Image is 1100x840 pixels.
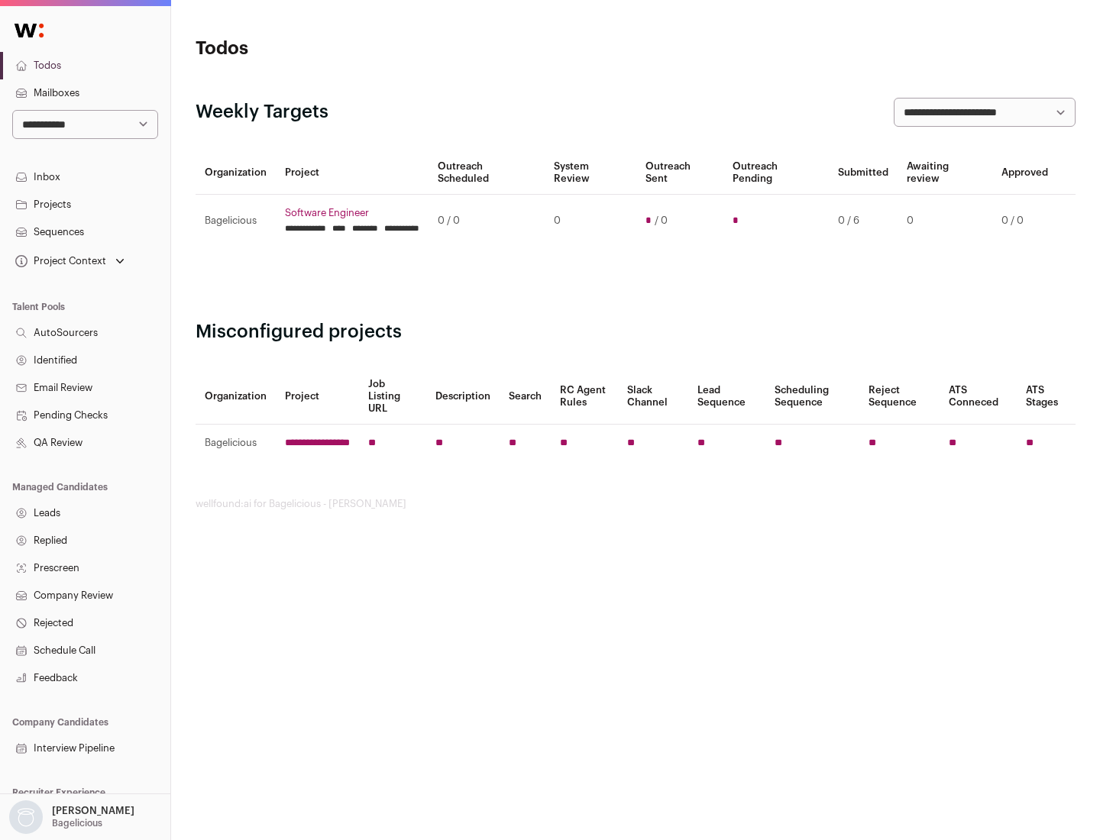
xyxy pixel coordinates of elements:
[500,369,551,425] th: Search
[898,151,992,195] th: Awaiting review
[6,800,137,834] button: Open dropdown
[1017,369,1076,425] th: ATS Stages
[898,195,992,247] td: 0
[359,369,426,425] th: Job Listing URL
[545,195,636,247] td: 0
[636,151,724,195] th: Outreach Sent
[196,100,328,124] h2: Weekly Targets
[429,151,545,195] th: Outreach Scheduled
[655,215,668,227] span: / 0
[992,195,1057,247] td: 0 / 0
[276,151,429,195] th: Project
[6,15,52,46] img: Wellfound
[545,151,636,195] th: System Review
[723,151,828,195] th: Outreach Pending
[859,369,940,425] th: Reject Sequence
[829,195,898,247] td: 0 / 6
[992,151,1057,195] th: Approved
[196,498,1076,510] footer: wellfound:ai for Bagelicious - [PERSON_NAME]
[285,207,419,219] a: Software Engineer
[9,800,43,834] img: nopic.png
[12,255,106,267] div: Project Context
[940,369,1016,425] th: ATS Conneced
[196,369,276,425] th: Organization
[196,425,276,462] td: Bagelicious
[765,369,859,425] th: Scheduling Sequence
[52,817,102,829] p: Bagelicious
[196,151,276,195] th: Organization
[276,369,359,425] th: Project
[688,369,765,425] th: Lead Sequence
[426,369,500,425] th: Description
[551,369,617,425] th: RC Agent Rules
[196,195,276,247] td: Bagelicious
[12,250,128,272] button: Open dropdown
[196,320,1076,344] h2: Misconfigured projects
[618,369,688,425] th: Slack Channel
[196,37,489,61] h1: Todos
[829,151,898,195] th: Submitted
[52,805,134,817] p: [PERSON_NAME]
[429,195,545,247] td: 0 / 0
